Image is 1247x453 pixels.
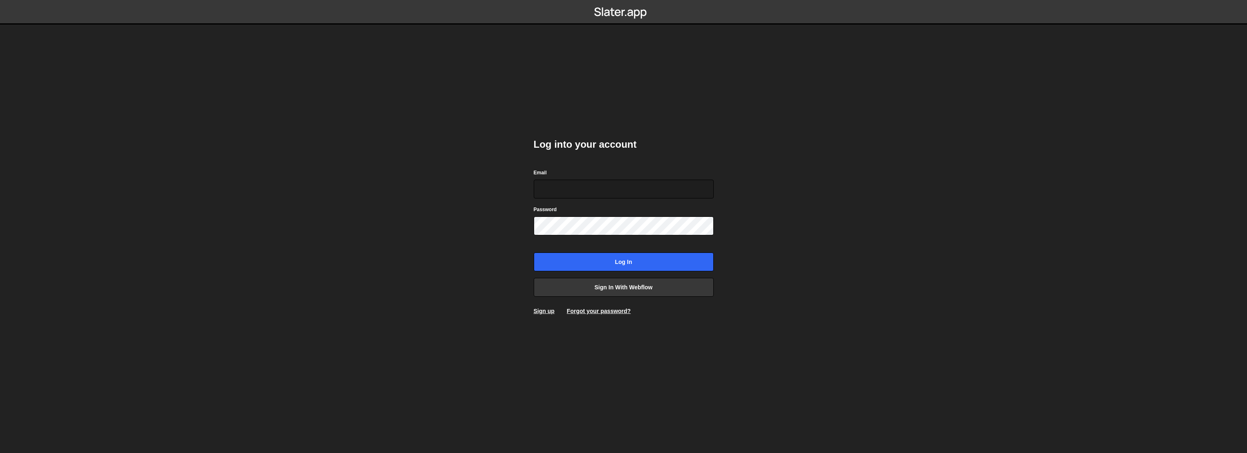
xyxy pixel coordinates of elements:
[534,308,555,314] a: Sign up
[567,308,631,314] a: Forgot your password?
[534,252,714,271] input: Log in
[534,278,714,297] a: Sign in with Webflow
[534,169,547,177] label: Email
[534,138,714,151] h2: Log into your account
[534,205,557,214] label: Password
